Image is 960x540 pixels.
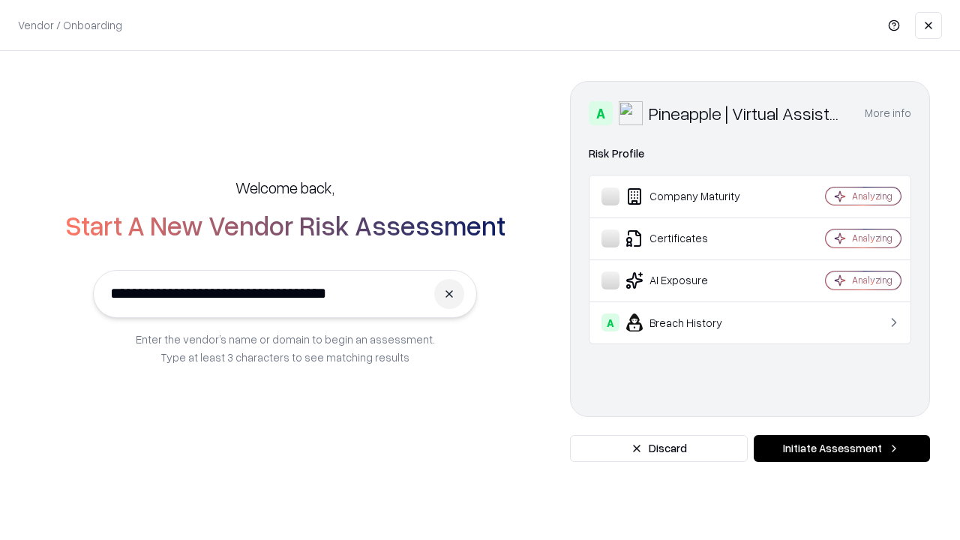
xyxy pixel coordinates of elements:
div: Breach History [601,313,781,331]
div: Pineapple | Virtual Assistant Agency [649,101,847,125]
div: Analyzing [852,232,892,244]
div: Certificates [601,229,781,247]
div: Company Maturity [601,187,781,205]
div: Analyzing [852,274,892,286]
button: Initiate Assessment [754,435,930,462]
button: More info [865,100,911,127]
div: Risk Profile [589,145,911,163]
div: A [589,101,613,125]
div: AI Exposure [601,271,781,289]
h2: Start A New Vendor Risk Assessment [65,210,505,240]
div: Analyzing [852,190,892,202]
div: A [601,313,619,331]
p: Enter the vendor’s name or domain to begin an assessment. Type at least 3 characters to see match... [136,330,435,366]
p: Vendor / Onboarding [18,17,122,33]
button: Discard [570,435,748,462]
img: Pineapple | Virtual Assistant Agency [619,101,643,125]
h5: Welcome back, [235,177,334,198]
